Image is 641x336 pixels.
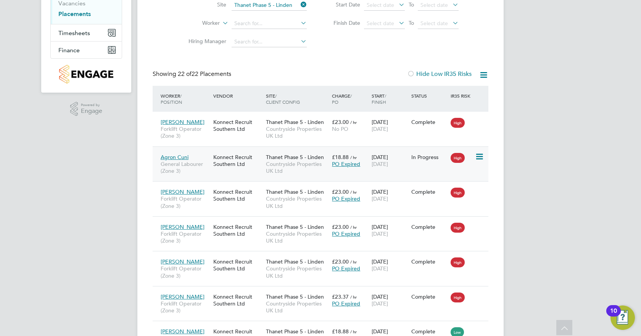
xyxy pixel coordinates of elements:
span: / hr [350,224,357,230]
span: General Labourer (Zone 3) [161,161,209,174]
span: £23.37 [332,293,349,300]
a: [PERSON_NAME]General Labourer (Zone 3)Konnect Recruit Southern LtdThanet Phase 5 - LindenCountrys... [159,324,488,330]
span: High [451,293,465,302]
a: [PERSON_NAME]Forklift Operator (Zone 3)Konnect Recruit Southern LtdThanet Phase 5 - LindenCountry... [159,184,488,191]
span: Thanet Phase 5 - Linden [266,223,324,230]
span: / hr [350,189,357,195]
span: Forklift Operator (Zone 3) [161,265,209,279]
span: / hr [350,154,357,160]
span: [PERSON_NAME] [161,188,205,195]
span: PO Expired [332,161,360,167]
div: Complete [411,188,447,195]
span: 22 of [178,70,192,78]
span: [DATE] [372,300,388,307]
span: Thanet Phase 5 - Linden [266,119,324,125]
span: PO Expired [332,195,360,202]
label: Hide Low IR35 Risks [407,70,472,78]
div: Complete [411,223,447,230]
span: [PERSON_NAME] [161,119,205,125]
span: High [451,118,465,128]
span: [DATE] [372,161,388,167]
span: [DATE] [372,230,388,237]
span: PO Expired [332,265,360,272]
span: Thanet Phase 5 - Linden [266,328,324,335]
span: £23.00 [332,223,349,230]
div: [DATE] [370,254,409,276]
div: Konnect Recruit Southern Ltd [211,115,264,136]
span: Countryside Properties UK Ltd [266,230,328,244]
a: Go to home page [50,65,122,84]
div: In Progress [411,154,447,161]
label: Hiring Manager [182,38,226,45]
button: Open Resource Center, 10 new notifications [610,305,635,330]
label: Finish Date [326,19,360,26]
div: [DATE] [370,289,409,311]
span: / hr [350,294,357,300]
span: [DATE] [372,125,388,132]
span: Select date [420,2,448,8]
div: [DATE] [370,115,409,136]
div: [DATE] [370,220,409,241]
span: High [451,257,465,267]
span: Thanet Phase 5 - Linden [266,258,324,265]
span: £23.00 [332,119,349,125]
label: Worker [176,19,220,27]
span: Countryside Properties UK Ltd [266,125,328,139]
span: Select date [367,2,394,8]
input: Search for... [232,18,307,29]
div: Complete [411,293,447,300]
div: Start [370,89,409,109]
a: [PERSON_NAME]Forklift Operator (Zone 3)Konnect Recruit Southern LtdThanet Phase 5 - LindenCountry... [159,254,488,260]
span: [PERSON_NAME] [161,258,205,265]
span: Forklift Operator (Zone 3) [161,195,209,209]
span: [PERSON_NAME] [161,328,205,335]
input: Search for... [232,37,307,47]
span: Thanet Phase 5 - Linden [266,154,324,161]
img: countryside-properties-logo-retina.png [59,65,113,84]
span: Forklift Operator (Zone 3) [161,230,209,244]
div: IR35 Risk [449,89,475,103]
span: £18.88 [332,328,349,335]
span: Timesheets [58,29,90,37]
span: £23.00 [332,188,349,195]
span: / hr [350,259,357,265]
span: Thanet Phase 5 - Linden [266,293,324,300]
span: Countryside Properties UK Ltd [266,265,328,279]
button: Finance [51,42,122,58]
span: PO Expired [332,230,360,237]
a: Agron CuniGeneral Labourer (Zone 3)Konnect Recruit Southern LtdThanet Phase 5 - LindenCountryside... [159,150,488,156]
a: [PERSON_NAME]Forklift Operator (Zone 3)Konnect Recruit Southern LtdThanet Phase 5 - LindenCountry... [159,289,488,296]
div: Worker [159,89,211,109]
span: High [451,223,465,233]
div: Site [264,89,330,109]
div: 10 [610,311,617,321]
span: / PO [332,93,352,105]
div: [DATE] [370,150,409,171]
label: Site [182,1,226,8]
span: [PERSON_NAME] [161,223,205,230]
span: 22 Placements [178,70,231,78]
a: [PERSON_NAME]Forklift Operator (Zone 3)Konnect Recruit Southern LtdThanet Phase 5 - LindenCountry... [159,114,488,121]
span: Forklift Operator (Zone 3) [161,125,209,139]
div: Complete [411,119,447,125]
span: Countryside Properties UK Ltd [266,161,328,174]
span: / Finish [372,93,386,105]
div: Complete [411,258,447,265]
span: High [451,153,465,163]
span: / Position [161,93,182,105]
span: No PO [332,125,348,132]
span: £23.00 [332,258,349,265]
div: Konnect Recruit Southern Ltd [211,185,264,206]
span: Select date [367,20,394,27]
span: Finance [58,47,80,54]
span: £18.88 [332,154,349,161]
button: Timesheets [51,24,122,41]
span: / hr [350,329,357,334]
div: Charge [330,89,370,109]
span: / Client Config [266,93,300,105]
span: Forklift Operator (Zone 3) [161,300,209,314]
div: Konnect Recruit Southern Ltd [211,289,264,311]
span: Thanet Phase 5 - Linden [266,188,324,195]
div: Konnect Recruit Southern Ltd [211,254,264,276]
div: Showing [153,70,233,78]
